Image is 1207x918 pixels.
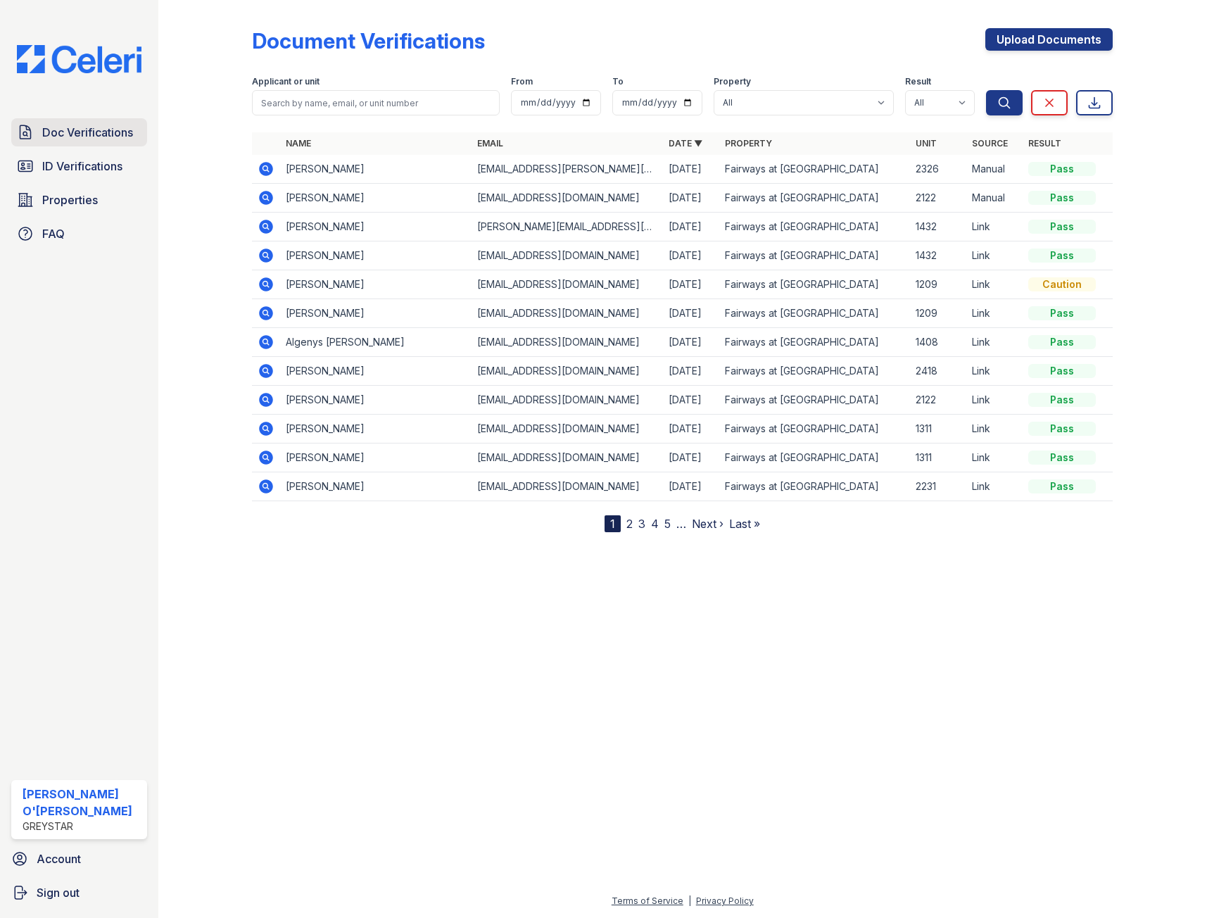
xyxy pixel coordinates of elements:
[714,76,751,87] label: Property
[910,472,966,501] td: 2231
[985,28,1113,51] a: Upload Documents
[1028,162,1096,176] div: Pass
[1028,277,1096,291] div: Caution
[719,357,911,386] td: Fairways at [GEOGRAPHIC_DATA]
[719,386,911,415] td: Fairways at [GEOGRAPHIC_DATA]
[1028,191,1096,205] div: Pass
[910,241,966,270] td: 1432
[472,270,663,299] td: [EMAIL_ADDRESS][DOMAIN_NAME]
[472,155,663,184] td: [EMAIL_ADDRESS][PERSON_NAME][DOMAIN_NAME]
[612,76,624,87] label: To
[910,415,966,444] td: 1311
[11,220,147,248] a: FAQ
[280,270,472,299] td: [PERSON_NAME]
[719,241,911,270] td: Fairways at [GEOGRAPHIC_DATA]
[725,138,772,149] a: Property
[719,444,911,472] td: Fairways at [GEOGRAPHIC_DATA]
[1028,306,1096,320] div: Pass
[688,895,691,906] div: |
[11,118,147,146] a: Doc Verifications
[719,155,911,184] td: Fairways at [GEOGRAPHIC_DATA]
[966,241,1023,270] td: Link
[612,895,683,906] a: Terms of Service
[23,786,141,819] div: [PERSON_NAME] O'[PERSON_NAME]
[910,357,966,386] td: 2418
[280,472,472,501] td: [PERSON_NAME]
[966,270,1023,299] td: Link
[472,241,663,270] td: [EMAIL_ADDRESS][DOMAIN_NAME]
[696,895,754,906] a: Privacy Policy
[966,328,1023,357] td: Link
[42,124,133,141] span: Doc Verifications
[663,213,719,241] td: [DATE]
[472,299,663,328] td: [EMAIL_ADDRESS][DOMAIN_NAME]
[280,241,472,270] td: [PERSON_NAME]
[472,184,663,213] td: [EMAIL_ADDRESS][DOMAIN_NAME]
[663,415,719,444] td: [DATE]
[910,328,966,357] td: 1408
[1028,364,1096,378] div: Pass
[6,845,153,873] a: Account
[966,357,1023,386] td: Link
[11,186,147,214] a: Properties
[966,184,1023,213] td: Manual
[972,138,1008,149] a: Source
[966,472,1023,501] td: Link
[280,213,472,241] td: [PERSON_NAME]
[966,213,1023,241] td: Link
[280,299,472,328] td: [PERSON_NAME]
[252,28,485,54] div: Document Verifications
[280,184,472,213] td: [PERSON_NAME]
[669,138,702,149] a: Date ▼
[472,472,663,501] td: [EMAIL_ADDRESS][DOMAIN_NAME]
[663,241,719,270] td: [DATE]
[6,45,153,73] img: CE_Logo_Blue-a8612792a0a2168367f1c8372b55b34899dd931a85d93a1a3d3e32e68fde9ad4.png
[511,76,533,87] label: From
[910,155,966,184] td: 2326
[1028,393,1096,407] div: Pass
[663,184,719,213] td: [DATE]
[472,386,663,415] td: [EMAIL_ADDRESS][DOMAIN_NAME]
[626,517,633,531] a: 2
[1028,479,1096,493] div: Pass
[252,76,320,87] label: Applicant or unit
[664,517,671,531] a: 5
[663,155,719,184] td: [DATE]
[663,444,719,472] td: [DATE]
[42,225,65,242] span: FAQ
[280,328,472,357] td: Algenys [PERSON_NAME]
[719,213,911,241] td: Fairways at [GEOGRAPHIC_DATA]
[6,879,153,907] a: Sign out
[472,213,663,241] td: [PERSON_NAME][EMAIL_ADDRESS][DOMAIN_NAME]
[37,884,80,901] span: Sign out
[638,517,645,531] a: 3
[719,415,911,444] td: Fairways at [GEOGRAPHIC_DATA]
[692,517,723,531] a: Next ›
[916,138,937,149] a: Unit
[23,819,141,834] div: Greystar
[663,357,719,386] td: [DATE]
[663,472,719,501] td: [DATE]
[1028,138,1061,149] a: Result
[663,328,719,357] td: [DATE]
[910,299,966,328] td: 1209
[11,152,147,180] a: ID Verifications
[966,155,1023,184] td: Manual
[605,515,621,532] div: 1
[477,138,503,149] a: Email
[37,850,81,867] span: Account
[729,517,760,531] a: Last »
[719,270,911,299] td: Fairways at [GEOGRAPHIC_DATA]
[42,158,122,175] span: ID Verifications
[966,444,1023,472] td: Link
[1028,335,1096,349] div: Pass
[472,357,663,386] td: [EMAIL_ADDRESS][DOMAIN_NAME]
[719,299,911,328] td: Fairways at [GEOGRAPHIC_DATA]
[910,270,966,299] td: 1209
[280,444,472,472] td: [PERSON_NAME]
[42,191,98,208] span: Properties
[910,444,966,472] td: 1311
[280,386,472,415] td: [PERSON_NAME]
[966,415,1023,444] td: Link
